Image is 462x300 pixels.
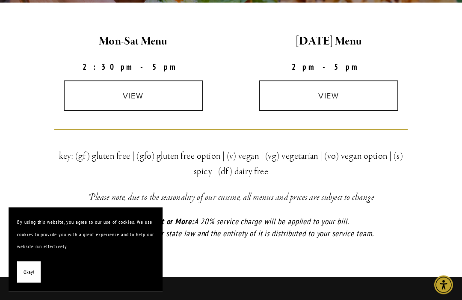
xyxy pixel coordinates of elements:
[434,276,453,294] div: Accessibility Menu
[259,81,399,111] a: view
[43,33,224,51] h2: Mon-Sat Menu
[64,81,203,111] a: view
[88,192,375,204] em: *Please note, due to the seasonality of our cuisine, all menus and prices are subject to change
[54,149,408,180] h3: key: (gf) gluten free | (gfo) gluten free option | (v) vegan | (vg) vegetarian | (vo) vegan optio...
[9,208,163,291] section: Cookie banner
[238,33,419,51] h2: [DATE] Menu
[292,62,366,72] strong: 2pm-5pm
[17,216,154,253] p: By using this website, you agree to our use of cookies. We use cookies to provide you with a grea...
[17,261,41,283] button: Okay!
[24,266,34,279] span: Okay!
[83,62,184,72] strong: 2:30pm-5pm
[88,217,373,239] em: A 20% service charge will be applied to your bill. This charge is taxed per state law and the ent...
